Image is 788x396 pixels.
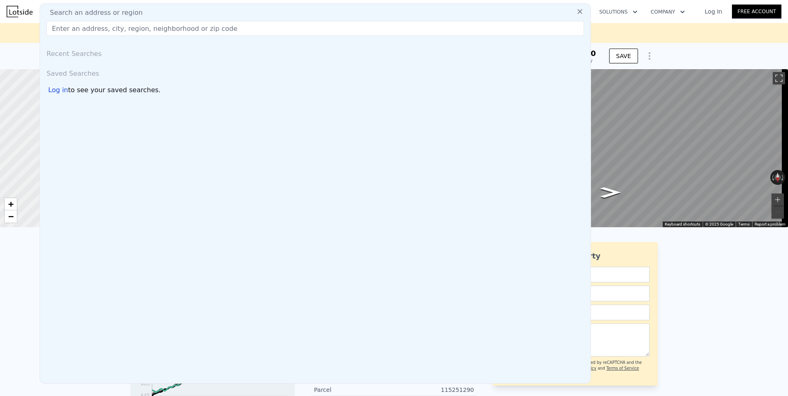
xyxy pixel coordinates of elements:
button: SAVE [609,49,638,63]
span: Search an address or region [43,8,143,18]
path: Go West, SE 54th St [591,184,629,200]
button: Keyboard shortcuts [665,221,700,227]
div: Saved Searches [43,62,587,82]
span: © 2025 Google [705,222,733,226]
button: Company [644,5,692,19]
a: Zoom in [5,198,17,210]
span: + [8,199,14,209]
a: Log In [695,7,732,16]
button: Rotate clockwise [781,170,786,185]
a: Terms (opens in new tab) [738,222,750,226]
div: 115251290 [394,386,474,394]
tspan: $65 [141,381,150,387]
div: Log in [48,85,68,95]
div: Recent Searches [43,42,587,62]
button: Solutions [593,5,644,19]
input: Enter an address, city, region, neighborhood or zip code [47,21,584,36]
button: Toggle fullscreen view [773,72,785,84]
span: − [8,211,14,221]
button: Show Options [641,48,658,64]
a: Terms of Service [606,366,639,370]
img: Lotside [7,6,33,17]
button: Zoom out [772,206,784,219]
button: Rotate counterclockwise [770,170,775,185]
div: This site is protected by reCAPTCHA and the Google and apply. [554,360,650,377]
a: Free Account [732,5,781,19]
a: Report a problem [755,222,786,226]
div: Parcel [314,386,394,394]
button: Zoom in [772,193,784,206]
span: to see your saved searches. [68,85,160,95]
a: Zoom out [5,210,17,223]
button: Reset the view [774,170,781,185]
